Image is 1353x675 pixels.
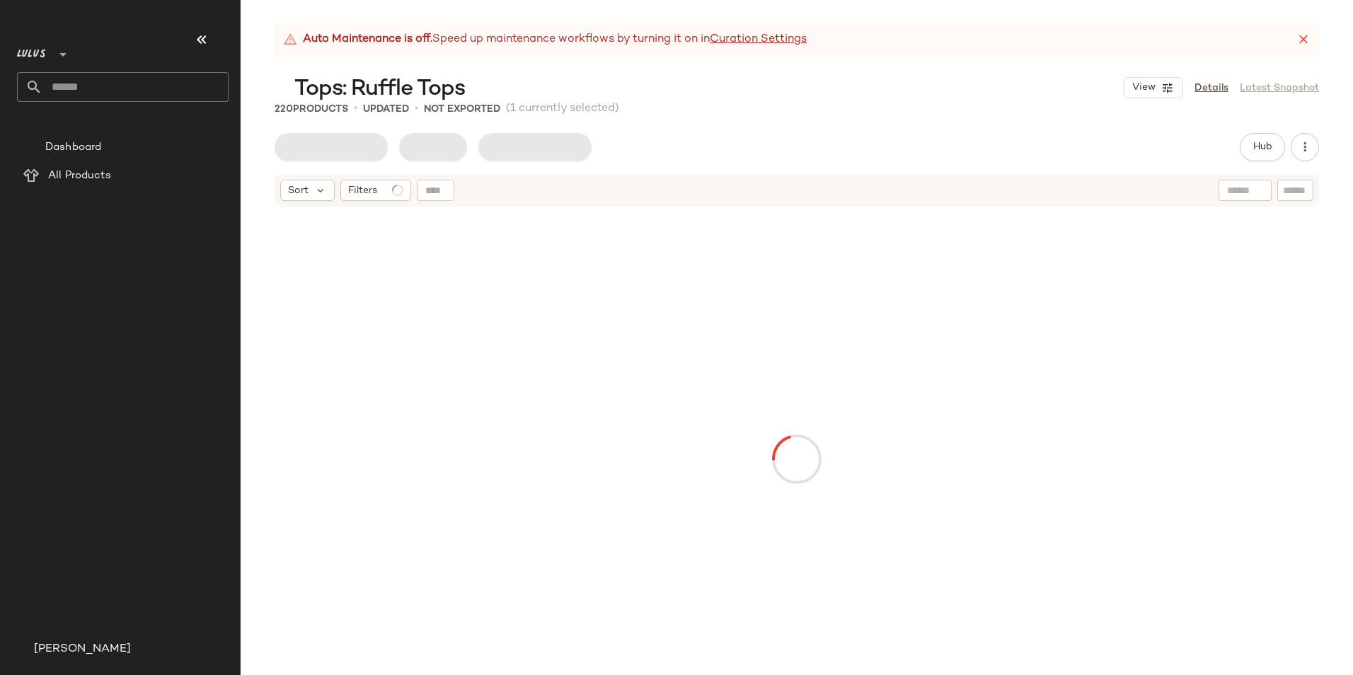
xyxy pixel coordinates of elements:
[283,31,807,48] div: Speed up maintenance workflows by turning it on in
[303,31,432,48] strong: Auto Maintenance is off.
[294,75,465,103] span: Tops: Ruffle Tops
[45,139,101,156] span: Dashboard
[354,100,357,117] span: •
[348,183,377,198] span: Filters
[424,102,500,117] p: Not Exported
[34,641,131,658] span: [PERSON_NAME]
[1240,133,1285,161] button: Hub
[1253,142,1272,153] span: Hub
[48,168,111,184] span: All Products
[275,102,348,117] div: Products
[506,100,619,117] span: (1 currently selected)
[1132,82,1156,93] span: View
[288,183,309,198] span: Sort
[1124,77,1183,98] button: View
[17,38,46,64] span: Lulus
[363,102,409,117] p: updated
[1194,81,1228,96] a: Details
[710,31,807,48] a: Curation Settings
[275,104,293,115] span: 220
[415,100,418,117] span: •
